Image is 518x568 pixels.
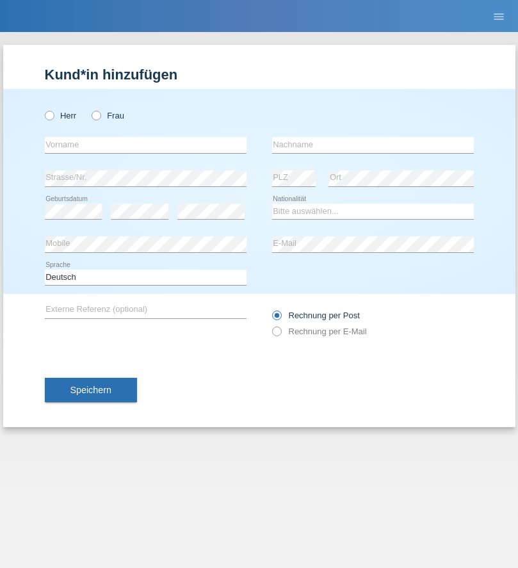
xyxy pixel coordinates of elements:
[272,327,280,343] input: Rechnung per E-Mail
[92,111,124,120] label: Frau
[486,12,512,20] a: menu
[272,327,367,336] label: Rechnung per E-Mail
[45,67,474,83] h1: Kund*in hinzufügen
[70,385,111,395] span: Speichern
[45,111,53,119] input: Herr
[92,111,100,119] input: Frau
[45,111,77,120] label: Herr
[272,311,280,327] input: Rechnung per Post
[492,10,505,23] i: menu
[45,378,137,402] button: Speichern
[272,311,360,320] label: Rechnung per Post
